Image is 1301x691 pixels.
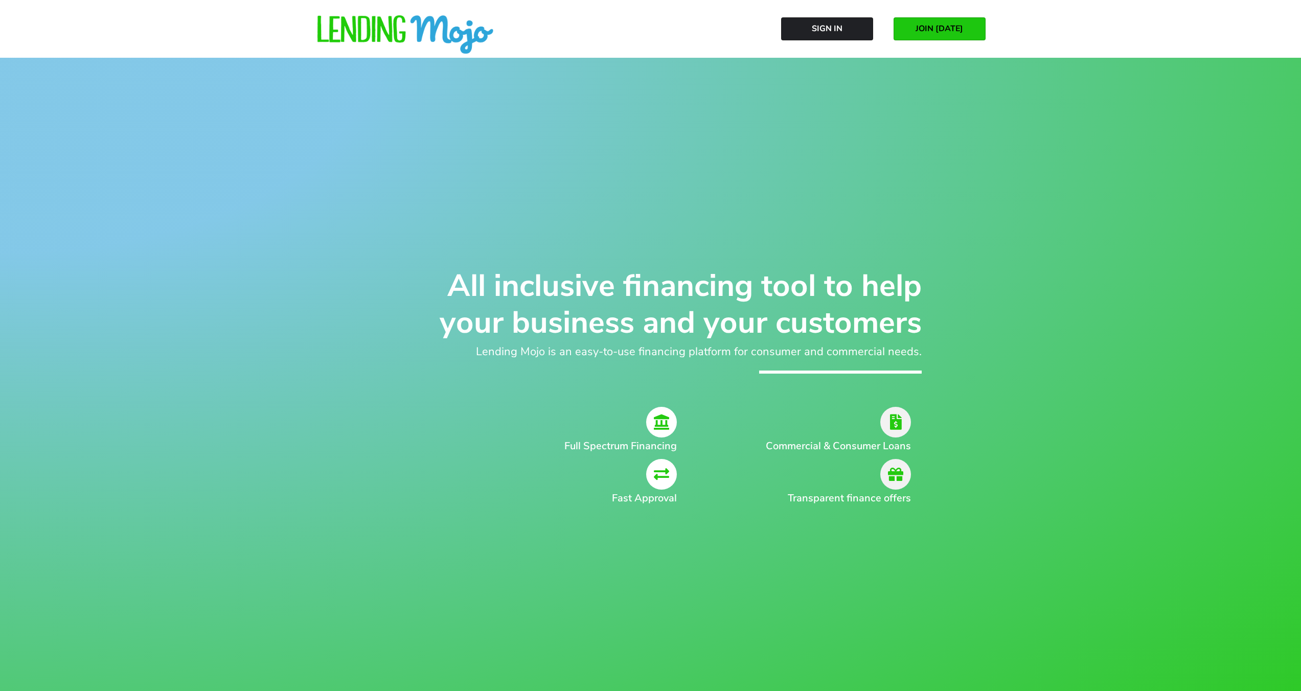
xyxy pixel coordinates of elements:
span: JOIN [DATE] [916,24,963,33]
a: Sign In [781,17,873,40]
h2: Transparent finance offers [748,491,911,506]
a: JOIN [DATE] [894,17,986,40]
span: Sign In [812,24,842,33]
h2: Full Spectrum Financing [426,439,677,454]
h1: All inclusive financing tool to help your business and your customers [380,267,922,341]
img: lm-horizontal-logo [316,15,495,55]
h2: Fast Approval [426,491,677,506]
h2: Commercial & Consumer Loans [748,439,911,454]
h2: Lending Mojo is an easy-to-use financing platform for consumer and commercial needs. [380,343,922,360]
